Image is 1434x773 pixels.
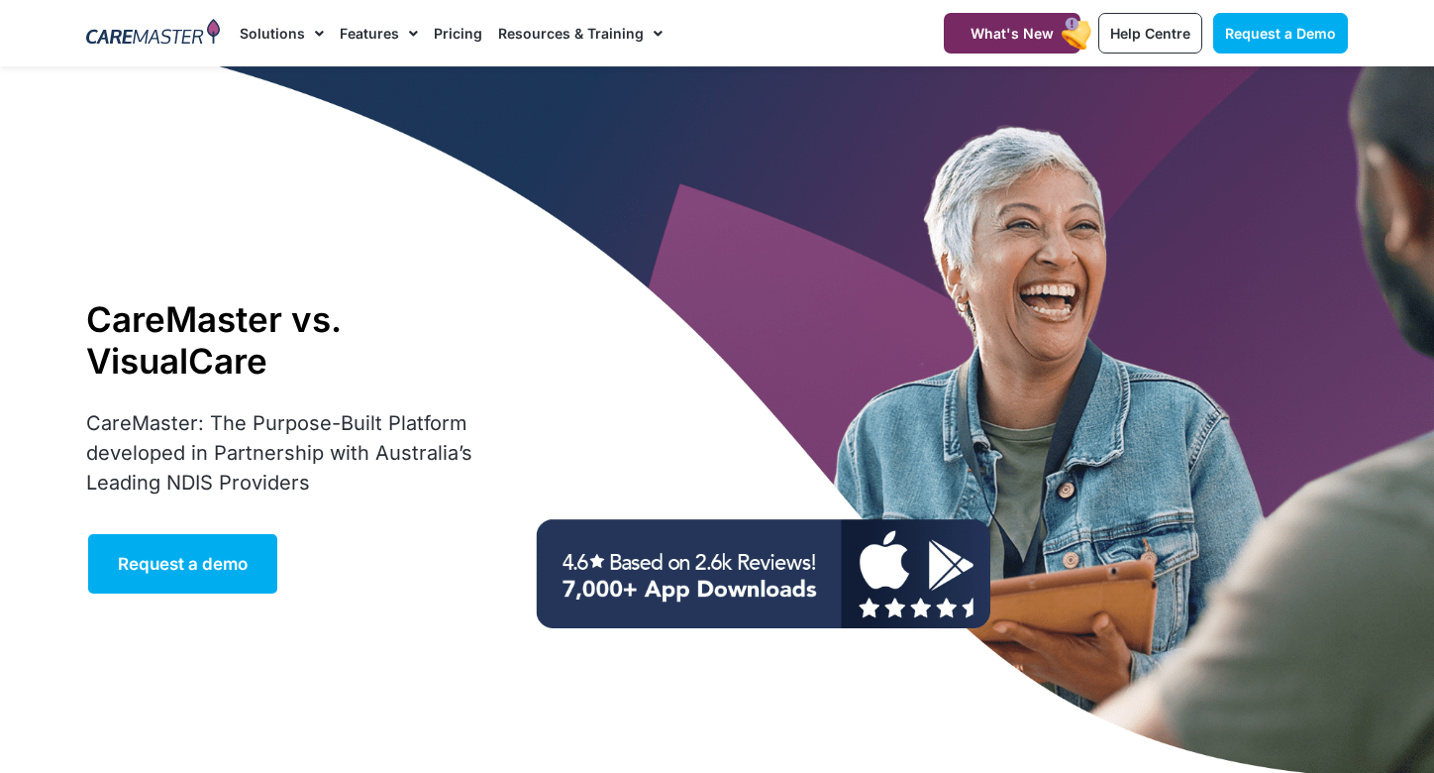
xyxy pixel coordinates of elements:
[944,13,1080,54] a: What's New
[1098,13,1202,54] a: Help Centre
[118,554,248,574] span: Request a demo
[1110,25,1190,42] span: Help Centre
[1225,25,1336,42] span: Request a Demo
[1213,13,1348,54] a: Request a Demo
[86,408,515,497] p: CareMaster: The Purpose-Built Platform developed in Partnership with Australia’s Leading NDIS Pro...
[971,25,1054,42] span: What's New
[86,298,515,382] h1: CareMaster vs. VisualCare
[86,19,220,49] img: CareMaster Logo
[86,532,279,596] a: Request a demo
